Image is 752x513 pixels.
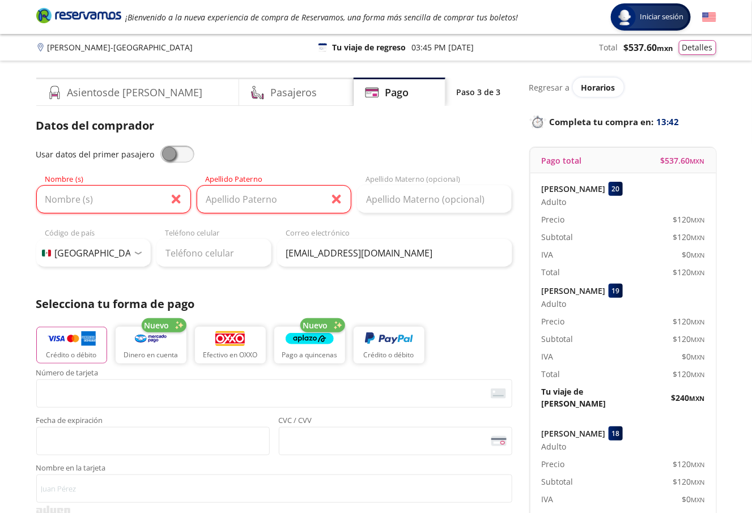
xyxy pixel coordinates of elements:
p: Total [542,266,560,278]
p: IVA [542,493,554,505]
small: MXN [691,318,705,326]
p: Crédito o débito [46,350,97,360]
span: $ 120 [673,213,705,225]
span: Nuevo [145,319,169,331]
small: MXN [691,335,705,344]
button: Detalles [679,40,716,55]
span: Usar datos del primer pasajero [36,149,155,160]
p: Pago a quincenas [282,350,337,360]
small: MXN [691,495,705,504]
span: $ 120 [673,315,705,327]
p: Crédito o débito [364,350,414,360]
span: $ 240 [672,392,705,404]
p: Subtotal [542,231,573,243]
div: Regresar a ver horarios [529,78,716,97]
img: MX [42,250,51,256]
small: MXN [691,268,705,277]
h4: Pago [385,85,409,100]
small: MXN [657,43,673,53]
small: MXN [691,233,705,242]
p: Tu viaje de [PERSON_NAME] [542,386,623,409]
p: Subtotal [542,333,573,345]
p: Precio [542,458,565,470]
p: Subtotal [542,476,573,488]
button: Crédito o débito [36,327,107,364]
p: 03:45 PM [DATE] [412,41,474,53]
div: 19 [609,284,623,298]
p: Selecciona tu forma de pago [36,296,512,313]
button: Pago a quincenas [274,327,345,364]
span: Adulto [542,441,567,452]
small: MXN [690,157,705,165]
p: Datos del comprador [36,117,512,134]
p: Precio [542,315,565,327]
p: [PERSON_NAME] [542,427,606,439]
iframe: Iframe del número de tarjeta asegurada [41,383,507,404]
span: Nombre en la tarjeta [36,464,512,474]
h4: Asientos de [PERSON_NAME] [67,85,203,100]
small: MXN [691,478,705,486]
p: Regresar a [529,82,570,93]
input: Nombre en la tarjeta [36,474,512,503]
span: Adulto [542,298,567,310]
span: Número de tarjeta [36,369,512,379]
span: $ 537.60 [624,41,673,54]
button: Efectivo en OXXO [195,327,266,364]
div: 20 [609,182,623,196]
p: Efectivo en OXXO [203,350,257,360]
small: MXN [691,370,705,379]
small: MXN [691,353,705,361]
input: Nombre (s) [36,185,191,213]
p: [PERSON_NAME] - [GEOGRAPHIC_DATA] [48,41,193,53]
a: Brand Logo [36,7,121,27]
iframe: Iframe de la fecha de caducidad de la tarjeta asegurada [41,430,265,452]
span: Nuevo [303,319,328,331]
p: [PERSON_NAME] [542,285,606,297]
p: Paso 3 de 3 [457,86,501,98]
span: Adulto [542,196,567,208]
p: Completa tu compra en : [529,114,716,130]
span: CVC / CVV [279,417,512,427]
span: $ 537.60 [661,155,705,166]
h4: Pasajeros [270,85,317,100]
p: IVA [542,249,554,260]
span: Iniciar sesión [636,11,689,23]
span: Horarios [581,82,615,93]
span: $ 120 [673,266,705,278]
span: $ 0 [682,493,705,505]
i: Brand Logo [36,7,121,24]
input: Apellido Paterno [197,185,351,213]
span: $ 0 [682,249,705,260]
div: 18 [609,426,623,441]
input: Correo electrónico [277,239,512,267]
span: $ 120 [673,333,705,345]
p: Tu viaje de regreso [333,41,406,53]
span: $ 120 [673,476,705,488]
span: $ 0 [682,350,705,362]
p: Precio [542,213,565,225]
small: MXN [691,460,705,469]
span: $ 120 [673,458,705,470]
input: Teléfono celular [156,239,271,267]
p: Total [542,368,560,380]
input: Apellido Materno (opcional) [357,185,512,213]
p: Pago total [542,155,582,166]
em: ¡Bienvenido a la nueva experiencia de compra de Reservamos, una forma más sencilla de comprar tus... [126,12,519,23]
small: MXN [690,394,705,403]
span: Fecha de expiración [36,417,270,427]
small: MXN [691,216,705,224]
button: English [702,10,716,24]
img: card [491,388,506,399]
iframe: Iframe del código de seguridad de la tarjeta asegurada [284,430,507,452]
span: $ 120 [673,368,705,380]
button: Crédito o débito [354,327,424,364]
span: 13:42 [657,116,679,129]
button: Dinero en cuenta [116,327,186,364]
p: Total [600,41,618,53]
small: MXN [691,251,705,259]
span: $ 120 [673,231,705,243]
p: Dinero en cuenta [124,350,178,360]
p: [PERSON_NAME] [542,183,606,195]
p: IVA [542,350,554,362]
